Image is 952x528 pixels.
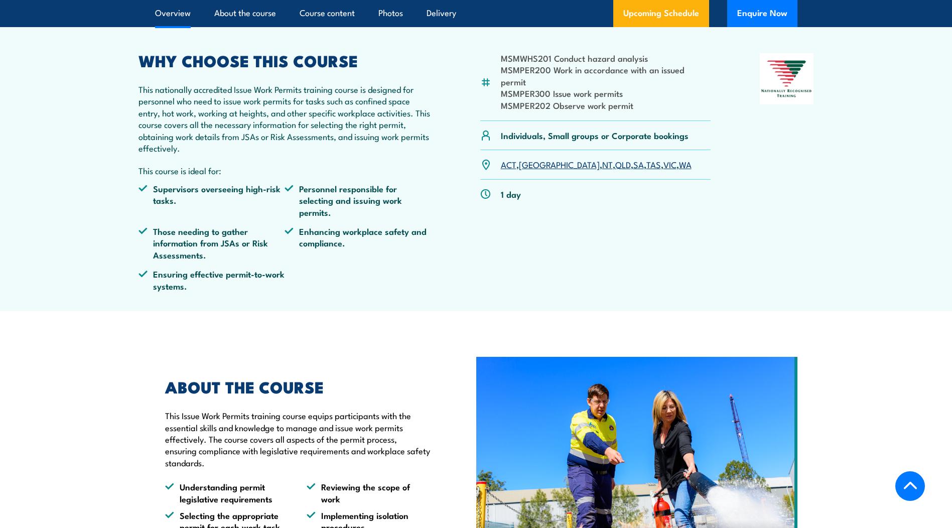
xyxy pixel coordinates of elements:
li: Understanding permit legislative requirements [165,481,289,504]
li: Ensuring effective permit-to-work systems. [139,268,285,292]
img: Nationally Recognised Training logo. [760,53,814,104]
a: VIC [663,158,676,170]
p: This Issue Work Permits training course equips participants with the essential skills and knowled... [165,410,430,468]
li: Supervisors overseeing high-risk tasks. [139,183,285,218]
p: This course is ideal for: [139,165,432,176]
li: MSMPER200 Work in accordance with an issued permit [501,64,711,87]
p: This nationally accredited Issue Work Permits training course is designed for personnel who need ... [139,83,432,154]
a: NT [602,158,613,170]
a: ACT [501,158,516,170]
li: MSMPER300 Issue work permits [501,87,711,99]
li: Reviewing the scope of work [307,481,430,504]
p: 1 day [501,188,521,200]
a: [GEOGRAPHIC_DATA] [519,158,600,170]
p: Individuals, Small groups or Corporate bookings [501,129,689,141]
li: MSMWHS201 Conduct hazard analysis [501,52,711,64]
a: WA [679,158,692,170]
li: Enhancing workplace safety and compliance. [285,225,431,260]
a: QLD [615,158,631,170]
a: TAS [646,158,661,170]
h2: WHY CHOOSE THIS COURSE [139,53,432,67]
li: Those needing to gather information from JSAs or Risk Assessments. [139,225,285,260]
h2: ABOUT THE COURSE [165,379,430,393]
li: Personnel responsible for selecting and issuing work permits. [285,183,431,218]
p: , , , , , , , [501,159,692,170]
li: MSMPER202 Observe work permit [501,99,711,111]
a: SA [633,158,644,170]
